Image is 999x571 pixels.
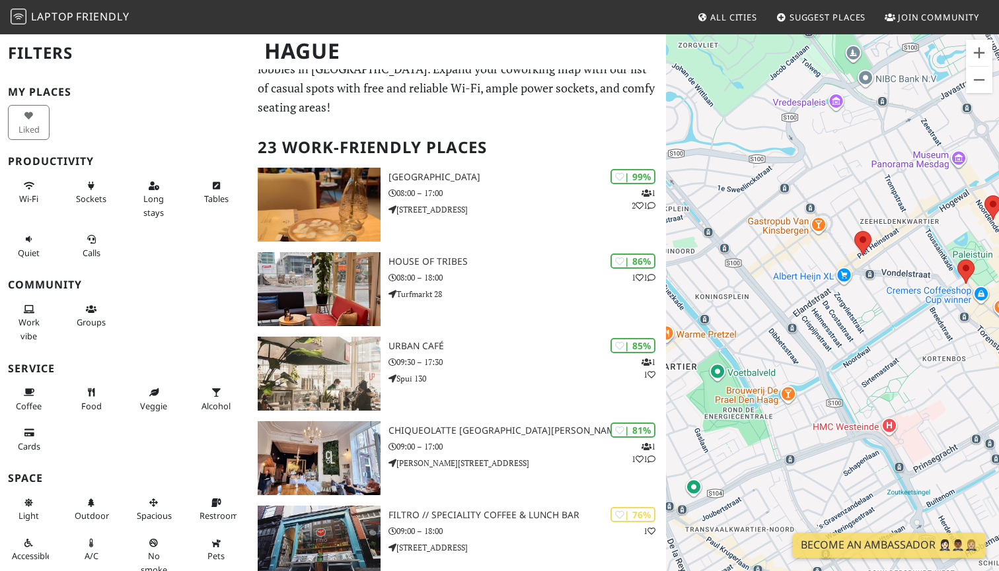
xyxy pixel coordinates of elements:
[388,541,666,554] p: [STREET_ADDRESS]
[75,510,109,521] span: Outdoor area
[258,252,381,326] img: House of Tribes
[388,288,666,300] p: Turfmarkt 28
[8,472,242,485] h3: Space
[642,356,655,381] p: 1 1
[8,532,50,567] button: Accessible
[254,33,663,69] h1: Hague
[710,11,757,23] span: All Cities
[388,440,666,453] p: 09:00 – 17:00
[71,228,112,263] button: Calls
[11,9,26,24] img: LaptopFriendly
[388,172,666,183] h3: [GEOGRAPHIC_DATA]
[71,175,112,210] button: Sockets
[18,440,40,452] span: Credit cards
[81,400,102,412] span: Food
[388,203,666,216] p: [STREET_ADDRESS]
[200,510,239,521] span: Restroom
[76,193,106,205] span: Power sockets
[388,510,666,521] h3: Filtro // Speciality Coffee & Lunch Bar
[898,11,979,23] span: Join Community
[8,382,50,417] button: Coffee
[196,175,237,210] button: Tables
[8,492,50,527] button: Light
[207,550,225,562] span: Pet friendly
[76,9,129,24] span: Friendly
[793,533,986,558] a: Become an Ambassador 🤵🏻‍♀️🤵🏾‍♂️🤵🏼‍♀️
[8,298,50,347] button: Work vibe
[632,440,655,465] p: 1 1 1
[71,492,112,527] button: Outdoor
[143,193,164,218] span: Long stays
[388,187,666,199] p: 08:00 – 17:00
[966,67,992,93] button: Zoom out
[140,400,167,412] span: Veggie
[196,532,237,567] button: Pets
[71,532,112,567] button: A/C
[258,421,381,495] img: Chiqueolatte Den Haag
[8,362,242,375] h3: Service
[644,525,655,537] p: 1
[31,9,74,24] span: Laptop
[388,372,666,385] p: Spui 130
[258,168,381,242] img: Barista Cafe Frederikstraat
[771,5,871,29] a: Suggest Places
[11,6,129,29] a: LaptopFriendly LaptopFriendly
[71,298,112,333] button: Groups
[610,338,655,353] div: | 85%
[133,175,174,223] button: Long stays
[8,228,50,263] button: Quiet
[879,5,984,29] a: Join Community
[85,550,98,562] span: Air conditioned
[8,422,50,457] button: Cards
[790,11,866,23] span: Suggest Places
[610,169,655,184] div: | 99%
[18,316,40,341] span: People working
[692,5,762,29] a: All Cities
[250,252,666,326] a: House of Tribes | 86% 11 House of Tribes 08:00 – 18:00 Turfmarkt 28
[83,247,100,259] span: Video/audio calls
[250,421,666,495] a: Chiqueolatte Den Haag | 81% 111 Chiqueolatte [GEOGRAPHIC_DATA][PERSON_NAME] 09:00 – 17:00 [PERSON...
[196,492,237,527] button: Restroom
[133,382,174,417] button: Veggie
[8,279,242,291] h3: Community
[202,400,231,412] span: Alcohol
[196,382,237,417] button: Alcohol
[18,510,39,521] span: Natural light
[388,425,666,436] h3: Chiqueolatte [GEOGRAPHIC_DATA][PERSON_NAME]
[12,550,52,562] span: Accessible
[19,193,38,205] span: Stable Wi-Fi
[250,337,666,411] a: Urban Café | 85% 11 Urban Café 09:30 – 17:30 Spui 130
[388,256,666,267] h3: House of Tribes
[610,253,655,269] div: | 86%
[16,400,42,412] span: Coffee
[388,271,666,284] p: 08:00 – 18:00
[388,457,666,469] p: [PERSON_NAME][STREET_ADDRESS]
[133,492,174,527] button: Spacious
[632,187,655,212] p: 1 2 1
[77,316,106,328] span: Group tables
[8,86,242,98] h3: My Places
[258,337,381,411] img: Urban Café
[610,507,655,522] div: | 76%
[610,422,655,438] div: | 81%
[388,341,666,352] h3: Urban Café
[8,155,242,168] h3: Productivity
[258,127,658,168] h2: 23 Work-Friendly Places
[8,33,242,73] h2: Filters
[966,40,992,66] button: Zoom in
[137,510,172,521] span: Spacious
[388,525,666,537] p: 09:00 – 18:00
[632,271,655,284] p: 1 1
[71,382,112,417] button: Food
[8,175,50,210] button: Wi-Fi
[250,168,666,242] a: Barista Cafe Frederikstraat | 99% 121 [GEOGRAPHIC_DATA] 08:00 – 17:00 [STREET_ADDRESS]
[18,247,40,259] span: Quiet
[204,193,229,205] span: Work-friendly tables
[388,356,666,368] p: 09:30 – 17:30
